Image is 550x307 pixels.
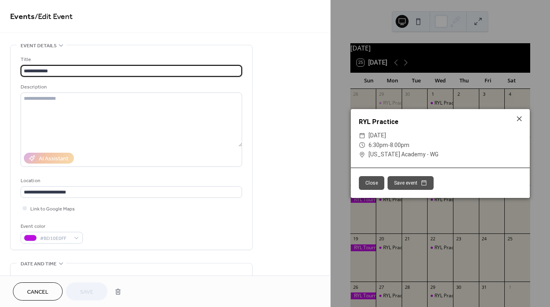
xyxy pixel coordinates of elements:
div: ​ [359,150,365,160]
span: Link to Google Maps [30,205,75,213]
div: Event color [21,222,81,231]
span: Date and time [21,260,57,268]
a: Events [10,9,35,25]
span: 8:00pm [390,142,409,148]
span: Cancel [27,288,48,296]
button: Save event [388,176,434,190]
span: 6:30pm [369,142,388,148]
div: End date [135,273,158,282]
button: Close [359,176,384,190]
div: ​ [359,131,365,141]
span: Event details [21,42,57,50]
div: Start date [21,273,46,282]
span: [DATE] [369,131,386,141]
span: [US_STATE] Academy - WG [369,150,438,160]
div: Description [21,83,240,91]
div: Location [21,177,240,185]
div: RYL Practice [351,117,530,127]
span: / Edit Event [35,9,73,25]
span: - [388,142,390,148]
div: ​ [359,141,365,150]
span: #BD10E0FF [40,234,70,243]
button: Cancel [13,282,63,301]
div: Title [21,55,240,64]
